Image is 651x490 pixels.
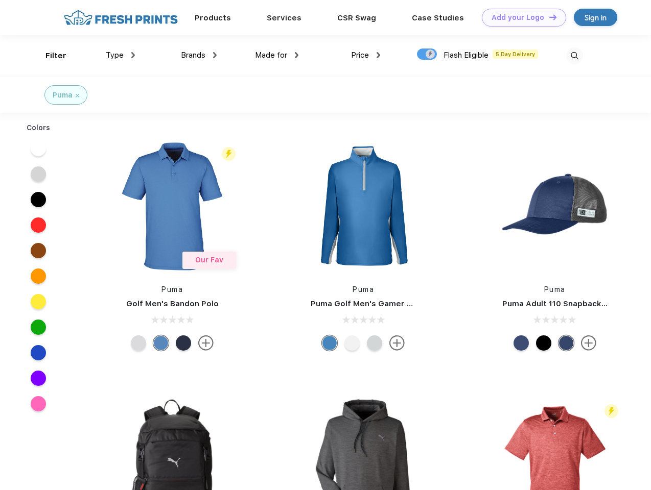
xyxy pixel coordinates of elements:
div: Pma Blk Pma Blk [536,335,551,351]
a: Services [267,13,301,22]
span: Brands [181,51,205,60]
div: Add your Logo [492,13,544,22]
img: DT [549,14,556,20]
img: flash_active_toggle.svg [604,404,618,418]
div: Navy Blazer [176,335,191,351]
span: Price [351,51,369,60]
img: more.svg [198,335,214,351]
img: dropdown.png [377,52,380,58]
span: Our Fav [195,256,223,264]
div: Peacoat with Qut Shd [559,335,574,351]
img: more.svg [389,335,405,351]
span: Flash Eligible [444,51,489,60]
div: Peacoat Qut Shd [514,335,529,351]
a: CSR Swag [337,13,376,22]
img: dropdown.png [131,52,135,58]
div: Filter [45,50,66,62]
div: High Rise [131,335,146,351]
a: Puma [161,285,183,293]
div: Bright Cobalt [322,335,337,351]
img: more.svg [581,335,596,351]
span: 5 Day Delivery [493,50,538,59]
span: Made for [255,51,287,60]
img: flash_active_toggle.svg [222,147,236,161]
img: fo%20logo%202.webp [61,9,181,27]
a: Puma Golf Men's Gamer Golf Quarter-Zip [311,299,472,308]
img: func=resize&h=266 [295,138,431,274]
div: Puma [53,90,73,101]
img: func=resize&h=266 [104,138,240,274]
img: desktop_search.svg [566,47,583,64]
div: Bright White [344,335,360,351]
img: dropdown.png [213,52,217,58]
div: High Rise [367,335,382,351]
a: Products [195,13,231,22]
div: Sign in [585,12,607,23]
span: Type [106,51,124,60]
div: Lake Blue [153,335,169,351]
img: dropdown.png [295,52,298,58]
img: filter_cancel.svg [76,94,79,97]
a: Sign in [574,9,617,26]
img: func=resize&h=266 [487,138,623,274]
a: Puma [544,285,566,293]
div: Colors [19,122,58,133]
a: Puma [353,285,374,293]
a: Golf Men's Bandon Polo [126,299,219,308]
